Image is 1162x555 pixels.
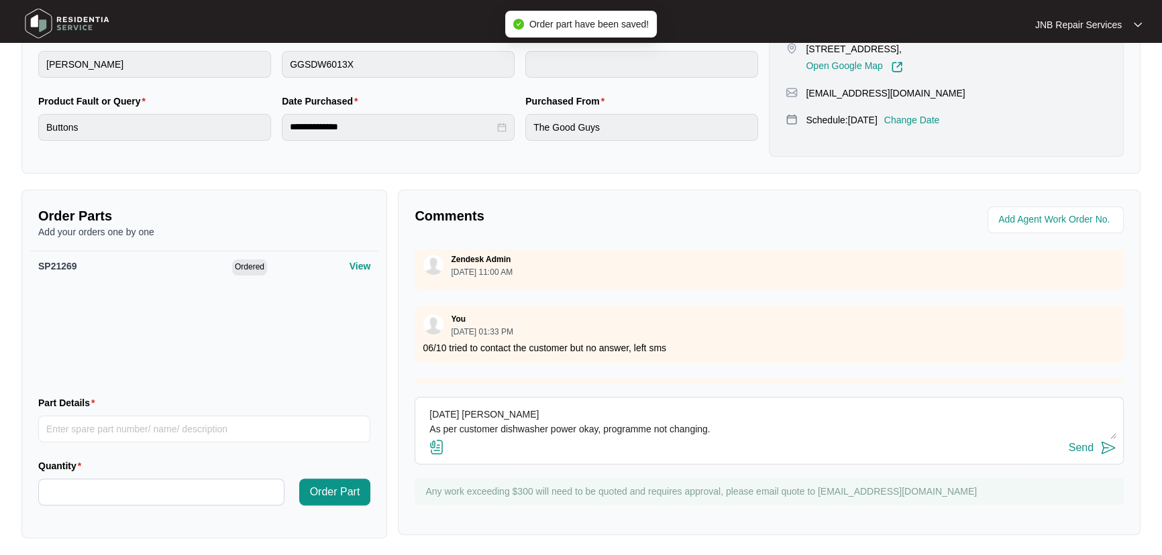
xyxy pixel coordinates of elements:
p: [STREET_ADDRESS], [806,42,902,56]
p: View [350,259,371,273]
input: Purchased From [525,114,758,141]
p: 06/10 tried to contact the customer but no answer, left sms [423,341,1116,355]
button: Send [1069,439,1116,457]
img: user.svg [423,314,443,334]
img: send-icon.svg [1100,440,1116,456]
p: Order Parts [38,206,370,225]
img: Link-External [891,61,903,73]
img: map-pin [786,42,798,54]
p: Zendesk Admin [451,254,511,265]
label: Date Purchased [282,95,363,108]
p: [EMAIL_ADDRESS][DOMAIN_NAME] [806,86,965,100]
span: Order part have been saved! [529,19,649,29]
input: Product Model [282,51,515,78]
img: map-pin [786,86,798,99]
img: file-attachment-doc.svg [429,439,445,455]
label: Quantity [38,459,87,473]
input: Part Details [38,416,370,442]
img: residentia service logo [20,3,114,44]
p: JNB Repair Services [1035,18,1122,32]
p: Any work exceeding $300 will need to be quoted and requires approval, please email quote to [EMAI... [425,485,1117,498]
a: Open Google Map [806,61,902,73]
label: Product Fault or Query [38,95,151,108]
input: Quantity [39,479,284,505]
p: [DATE] 01:33 PM [451,328,513,336]
span: SP21269 [38,261,77,271]
img: dropdown arrow [1134,21,1142,28]
p: You [451,314,466,324]
p: Add your orders one by one [38,225,370,239]
span: check-circle [513,19,524,29]
label: Part Details [38,396,101,410]
img: map-pin [786,113,798,125]
input: Add Agent Work Order No. [998,212,1116,228]
input: Brand [38,51,271,78]
input: Serial Number [525,51,758,78]
p: [DATE] 11:00 AM [451,268,513,276]
span: Order Part [310,484,360,500]
img: user.svg [423,255,443,275]
input: Product Fault or Query [38,114,271,141]
p: Comments [415,206,759,225]
span: Ordered [232,259,267,275]
label: Purchased From [525,95,610,108]
p: Change Date [884,113,940,127]
button: Order Part [299,479,371,505]
div: Send [1069,442,1094,454]
p: Schedule: [DATE] [806,113,877,127]
input: Date Purchased [290,120,494,134]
